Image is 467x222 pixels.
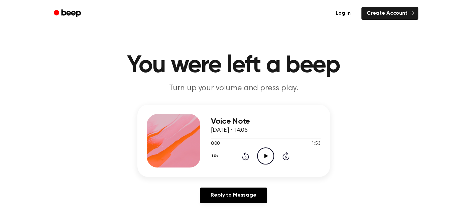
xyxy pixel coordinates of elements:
[211,127,248,133] span: [DATE] · 14:05
[105,83,362,94] p: Turn up your volume and press play.
[211,150,221,162] button: 1.0x
[361,7,418,20] a: Create Account
[329,6,357,21] a: Log in
[312,140,320,147] span: 1:53
[49,7,87,20] a: Beep
[63,53,405,78] h1: You were left a beep
[211,140,220,147] span: 0:00
[200,188,267,203] a: Reply to Message
[211,117,321,126] h3: Voice Note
